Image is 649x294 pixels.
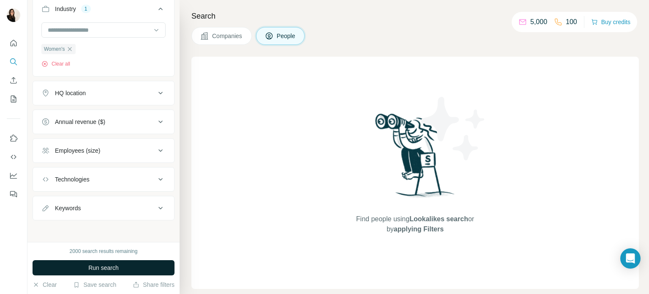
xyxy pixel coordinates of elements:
img: Avatar [7,8,20,22]
div: Technologies [55,175,90,184]
p: 5,000 [530,17,547,27]
button: Use Surfe on LinkedIn [7,131,20,146]
button: Save search [73,280,116,289]
div: Industry [55,5,76,13]
button: Search [7,54,20,69]
span: Companies [212,32,243,40]
div: Open Intercom Messenger [620,248,641,269]
button: Enrich CSV [7,73,20,88]
button: Buy credits [591,16,630,28]
p: 100 [566,17,577,27]
button: Clear [33,280,57,289]
button: Use Surfe API [7,149,20,165]
span: applying Filters [394,225,444,233]
div: Keywords [55,204,81,212]
h4: Search [191,10,639,22]
span: Find people using or by [347,214,483,234]
button: HQ location [33,83,174,103]
button: Technologies [33,169,174,190]
button: Share filters [133,280,175,289]
button: Annual revenue ($) [33,112,174,132]
button: Employees (size) [33,140,174,161]
img: Surfe Illustration - Stars [415,91,491,167]
button: Dashboard [7,168,20,183]
button: Clear all [41,60,70,68]
div: Employees (size) [55,146,100,155]
button: Run search [33,260,175,275]
div: 1 [81,5,91,13]
button: My lists [7,91,20,107]
span: Run search [88,264,119,272]
button: Keywords [33,198,174,218]
img: Surfe Illustration - Woman searching with binoculars [371,111,459,206]
button: Quick start [7,36,20,51]
span: People [277,32,296,40]
span: Lookalikes search [409,215,468,223]
div: Annual revenue ($) [55,118,105,126]
div: 2000 search results remaining [70,247,138,255]
div: HQ location [55,89,86,97]
button: Feedback [7,187,20,202]
span: Women's [44,45,65,53]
